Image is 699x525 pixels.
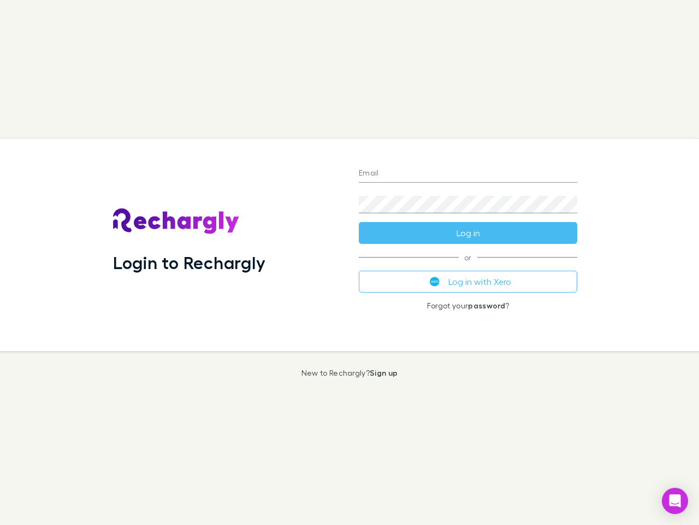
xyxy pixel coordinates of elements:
h1: Login to Rechargly [113,252,265,273]
button: Log in with Xero [359,271,577,293]
button: Log in [359,222,577,244]
a: password [468,301,505,310]
div: Open Intercom Messenger [662,488,688,514]
p: Forgot your ? [359,301,577,310]
img: Xero's logo [430,277,440,287]
a: Sign up [370,368,398,377]
p: New to Rechargly? [301,369,398,377]
img: Rechargly's Logo [113,208,240,235]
